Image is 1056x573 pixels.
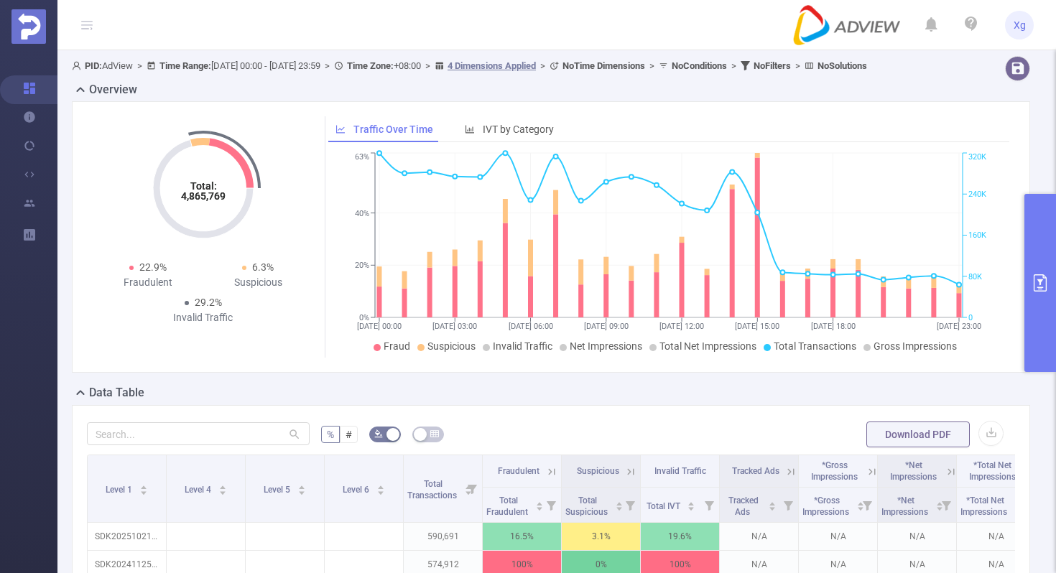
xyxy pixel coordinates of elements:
span: *Gross Impressions [802,495,851,517]
span: 6.3% [252,261,274,273]
span: > [421,60,435,71]
span: Total Suspicious [565,495,610,517]
tspan: [DATE] 06:00 [509,322,553,331]
tspan: 80K [968,272,982,281]
span: > [645,60,659,71]
span: Suspicious [427,340,476,352]
h2: Overview [89,81,137,98]
i: icon: caret-up [687,500,695,504]
i: icon: caret-up [535,500,543,504]
div: Sort [218,483,227,492]
tspan: [DATE] 15:00 [735,322,779,331]
p: 590,691 [404,523,482,550]
b: Time Zone: [347,60,394,71]
i: icon: caret-down [535,505,543,509]
span: 29.2% [195,297,222,308]
i: icon: line-chart [335,124,346,134]
span: Fraud [384,340,410,352]
div: Sort [535,500,544,508]
i: icon: caret-up [297,483,305,488]
span: *Net Impressions [881,495,930,517]
span: *Total Net Impressions [960,495,1009,517]
u: 4 Dimensions Applied [448,60,536,71]
b: No Time Dimensions [562,60,645,71]
p: N/A [957,523,1035,550]
span: % [327,429,334,440]
span: Suspicious [577,466,619,476]
i: Filter menu [778,488,798,522]
tspan: [DATE] 23:00 [937,322,981,331]
div: Sort [297,483,306,492]
i: icon: bar-chart [465,124,475,134]
span: AdView [DATE] 00:00 - [DATE] 23:59 +08:00 [72,60,867,71]
i: Filter menu [620,488,640,522]
div: Sort [687,500,695,508]
span: > [536,60,550,71]
i: icon: caret-down [769,505,777,509]
i: icon: bg-colors [374,429,383,438]
span: Total Fraudulent [486,495,530,517]
i: Filter menu [936,488,956,522]
span: # [346,429,352,440]
div: Sort [935,500,944,508]
img: Protected Media [11,9,46,44]
span: *Net Impressions [890,460,937,482]
i: icon: caret-up [615,500,623,504]
div: Sort [376,483,385,492]
tspan: [DATE] 18:00 [811,322,856,331]
p: 19.6% [641,523,719,550]
h2: Data Table [89,384,144,401]
i: icon: caret-up [769,500,777,504]
i: icon: caret-down [376,489,384,493]
span: 22.9% [139,261,167,273]
tspan: 40% [355,209,369,218]
i: icon: caret-up [376,483,384,488]
i: icon: caret-up [139,483,147,488]
span: *Gross Impressions [811,460,858,482]
span: Tracked Ads [728,495,759,517]
b: No Solutions [818,60,867,71]
div: Sort [139,483,148,492]
i: icon: caret-down [687,505,695,509]
p: N/A [799,523,877,550]
p: N/A [878,523,956,550]
div: Sort [768,500,777,508]
tspan: [DATE] 03:00 [432,322,477,331]
i: icon: user [72,61,85,70]
span: Gross Impressions [874,340,957,352]
button: Download PDF [866,421,970,447]
div: Fraudulent [93,275,203,290]
div: Sort [1014,500,1023,508]
i: icon: caret-down [615,505,623,509]
tspan: 240K [968,190,986,199]
span: > [791,60,805,71]
b: PID: [85,60,102,71]
span: Total Transactions [407,479,459,500]
tspan: [DATE] 00:00 [357,322,402,331]
span: Fraudulent [498,466,539,476]
span: Traffic Over Time [353,124,433,135]
span: Total IVT [647,501,682,511]
i: icon: caret-up [218,483,226,488]
span: Level 6 [343,485,371,495]
span: Invalid Traffic [493,340,552,352]
div: Sort [856,500,865,508]
tspan: 63% [355,153,369,162]
i: icon: caret-down [297,489,305,493]
span: > [727,60,741,71]
span: IVT by Category [483,124,554,135]
i: icon: table [430,429,439,438]
p: 16.5% [483,523,561,550]
p: 3.1% [562,523,640,550]
tspan: 160K [968,231,986,241]
span: Total Transactions [774,340,856,352]
span: Net Impressions [570,340,642,352]
tspan: 20% [355,261,369,270]
div: Sort [615,500,624,508]
span: Xg [1014,11,1026,39]
tspan: 0% [359,313,369,322]
span: Total Net Impressions [659,340,756,352]
span: Level 1 [106,485,134,495]
tspan: [DATE] 12:00 [659,322,704,331]
span: Invalid Traffic [654,466,706,476]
